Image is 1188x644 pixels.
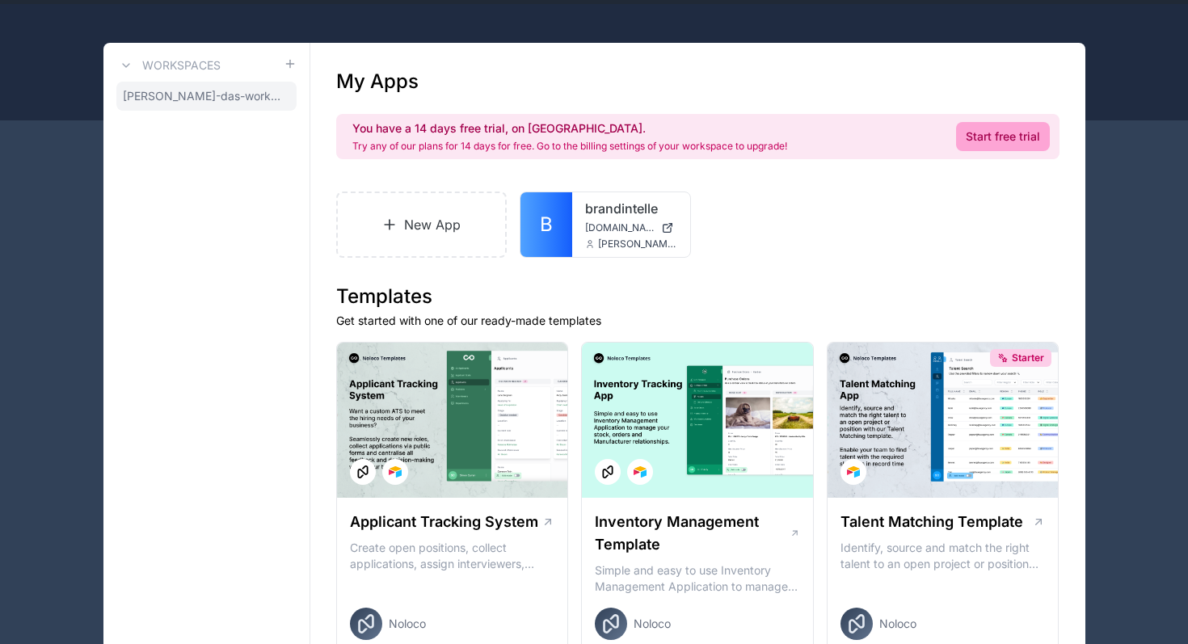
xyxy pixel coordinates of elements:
a: New App [336,192,508,258]
a: brandintelle [585,199,677,218]
p: Try any of our plans for 14 days for free. Go to the billing settings of your workspace to upgrade! [352,140,787,153]
h1: My Apps [336,69,419,95]
p: Get started with one of our ready-made templates [336,313,1060,329]
span: Noloco [389,616,426,632]
h2: You have a 14 days free trial, on [GEOGRAPHIC_DATA]. [352,120,787,137]
h1: Applicant Tracking System [350,511,538,533]
p: Simple and easy to use Inventory Management Application to manage your stock, orders and Manufact... [595,562,800,595]
a: Workspaces [116,56,221,75]
h3: Workspaces [142,57,221,74]
a: [DOMAIN_NAME] [585,221,677,234]
h1: Templates [336,284,1060,309]
p: Create open positions, collect applications, assign interviewers, centralise candidate feedback a... [350,540,555,572]
a: Start free trial [956,122,1050,151]
img: Airtable Logo [389,465,402,478]
span: [PERSON_NAME]-das-workspace [123,88,284,104]
span: Noloco [634,616,671,632]
img: Airtable Logo [847,465,860,478]
a: [PERSON_NAME]-das-workspace [116,82,297,111]
span: Noloco [879,616,916,632]
span: [DOMAIN_NAME] [585,221,655,234]
p: Identify, source and match the right talent to an open project or position with our Talent Matchi... [840,540,1046,572]
h1: Talent Matching Template [840,511,1023,533]
span: Starter [1012,351,1044,364]
a: B [520,192,572,257]
h1: Inventory Management Template [595,511,789,556]
img: Airtable Logo [634,465,647,478]
span: B [540,212,553,238]
span: [PERSON_NAME][EMAIL_ADDRESS][DOMAIN_NAME] [598,238,677,250]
